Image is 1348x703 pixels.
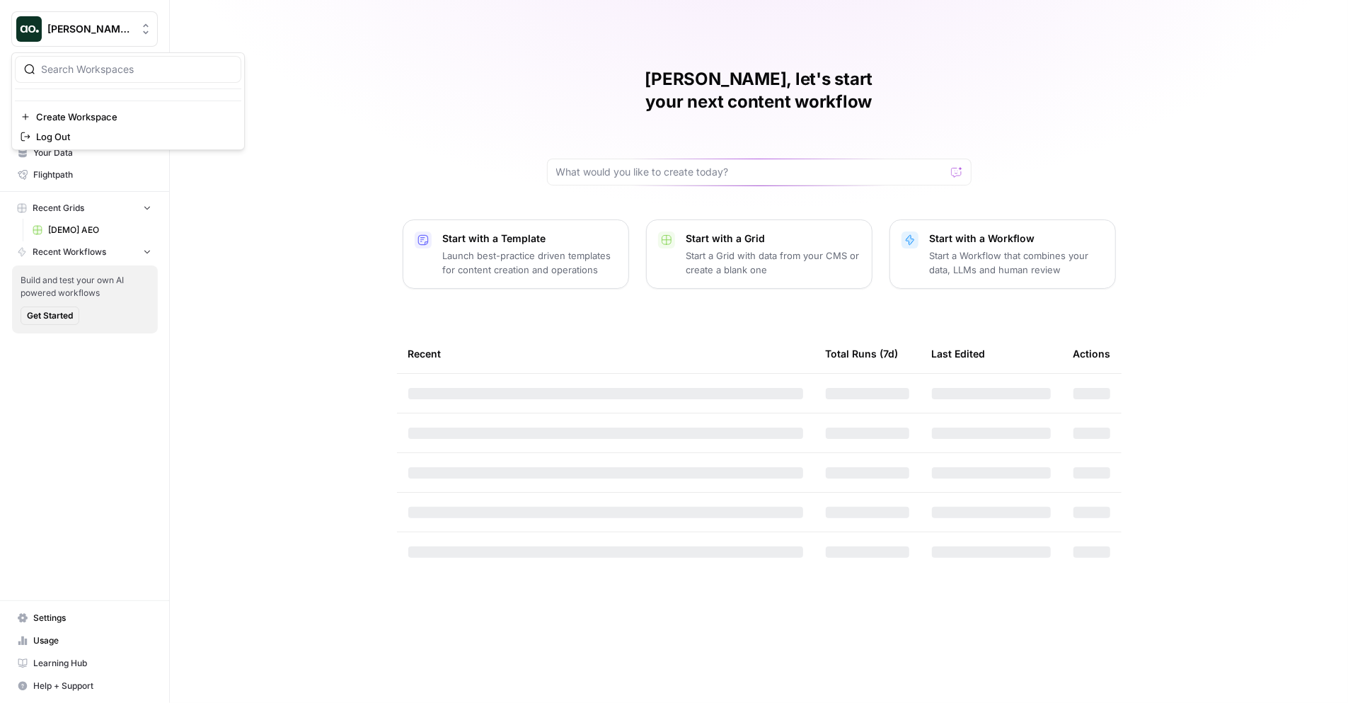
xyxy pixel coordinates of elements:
div: Actions [1073,334,1111,373]
h1: [PERSON_NAME], let's start your next content workflow [547,68,972,113]
span: [DEMO] AEO [48,224,151,236]
span: Create Workspace [36,110,230,124]
a: [DEMO] AEO [26,219,158,241]
div: Total Runs (7d) [826,334,899,373]
a: Settings [11,607,158,629]
button: Start with a TemplateLaunch best-practice driven templates for content creation and operations [403,219,629,289]
p: Start with a Template [443,232,617,246]
button: Recent Grids [11,198,158,219]
span: [PERSON_NAME] Test [47,22,133,36]
span: Get Started [27,309,73,322]
div: Recent [408,334,803,373]
a: Create Workspace [15,107,241,127]
div: Workspace: Dillon Test [11,52,245,150]
span: Learning Hub [33,657,151,670]
input: What would you like to create today? [556,165,945,179]
button: Workspace: Dillon Test [11,11,158,47]
p: Launch best-practice driven templates for content creation and operations [443,248,617,277]
input: Search Workspaces [41,62,232,76]
button: Start with a GridStart a Grid with data from your CMS or create a blank one [646,219,872,289]
span: Log Out [36,130,230,144]
div: Last Edited [932,334,986,373]
a: Learning Hub [11,652,158,675]
span: Help + Support [33,680,151,692]
span: Build and test your own AI powered workflows [21,274,149,299]
a: Flightpath [11,164,158,186]
p: Start a Grid with data from your CMS or create a blank one [686,248,860,277]
span: Flightpath [33,168,151,181]
span: Settings [33,612,151,624]
button: Help + Support [11,675,158,697]
button: Get Started [21,307,79,325]
span: Your Data [33,147,151,159]
a: Your Data [11,142,158,164]
p: Start a Workflow that combines your data, LLMs and human review [930,248,1104,277]
button: Start with a WorkflowStart a Workflow that combines your data, LLMs and human review [889,219,1116,289]
img: Dillon Test Logo [16,16,42,42]
p: Start with a Grid [686,232,860,246]
p: Start with a Workflow [930,232,1104,246]
span: Usage [33,634,151,647]
a: Log Out [15,127,241,147]
span: Recent Grids [33,202,84,215]
span: Recent Workflows [33,246,106,258]
a: Usage [11,629,158,652]
button: Recent Workflows [11,241,158,263]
